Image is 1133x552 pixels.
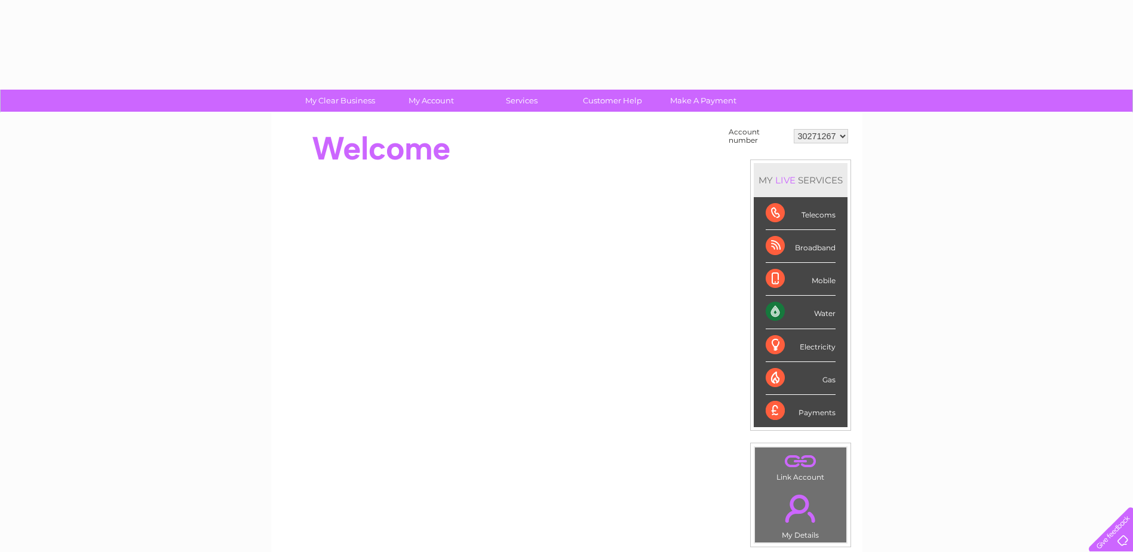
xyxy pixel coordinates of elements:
td: Link Account [754,447,847,484]
a: Make A Payment [654,90,753,112]
td: Account number [726,125,791,148]
a: Services [472,90,571,112]
div: MY SERVICES [754,163,848,197]
div: Gas [766,362,836,395]
a: My Account [382,90,480,112]
div: Broadband [766,230,836,263]
div: LIVE [773,174,798,186]
div: Electricity [766,329,836,362]
td: My Details [754,484,847,543]
a: Customer Help [563,90,662,112]
a: . [758,487,843,529]
div: Payments [766,395,836,427]
a: . [758,450,843,471]
div: Mobile [766,263,836,296]
a: My Clear Business [291,90,389,112]
div: Telecoms [766,197,836,230]
div: Water [766,296,836,329]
